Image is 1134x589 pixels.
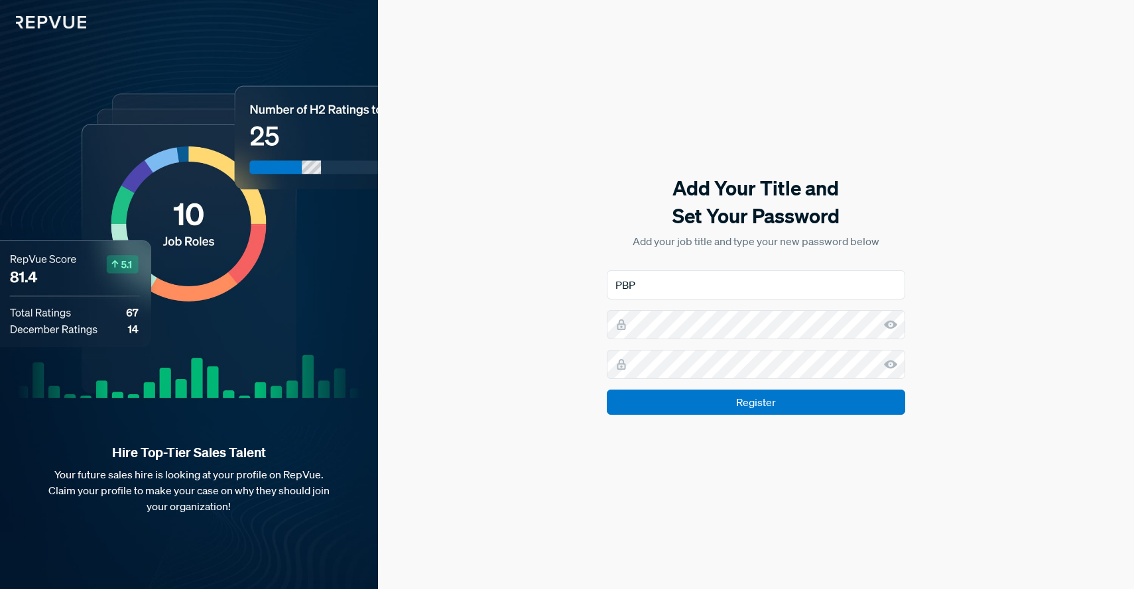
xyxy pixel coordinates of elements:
p: Add your job title and type your new password below [607,233,905,249]
p: Your future sales hire is looking at your profile on RepVue. Claim your profile to make your case... [21,466,357,514]
input: Job Title [607,270,905,299]
strong: Hire Top-Tier Sales Talent [21,444,357,461]
input: Register [607,390,905,415]
h5: Add Your Title and Set Your Password [607,174,905,230]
